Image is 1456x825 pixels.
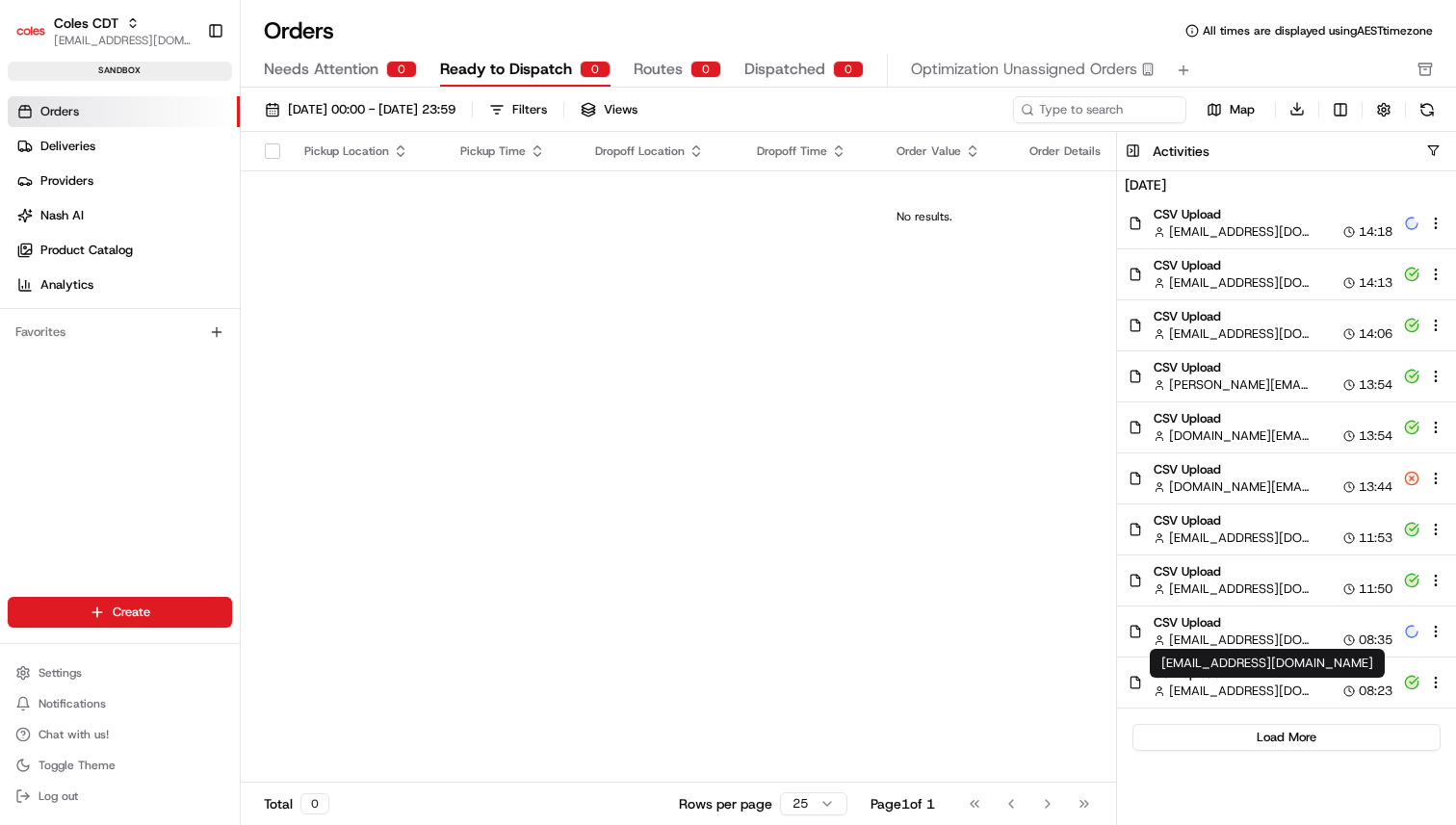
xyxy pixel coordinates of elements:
[40,276,93,294] span: Analytics
[1169,274,1310,292] span: [EMAIL_ADDRESS][DOMAIN_NAME]
[757,143,866,159] div: Dropoff Time
[1203,23,1433,39] span: All times are displayed using AEST timezone
[8,200,240,231] a: Nash AI
[256,96,464,123] button: [DATE] 00:00 - [DATE] 23:59
[8,752,232,779] button: Toggle Theme
[54,33,192,48] button: [EMAIL_ADDRESS][DOMAIN_NAME]
[1359,376,1392,394] span: 13:54
[1194,98,1267,121] button: Map
[170,298,210,314] span: [DATE]
[1154,257,1392,274] span: CSV Upload
[327,190,351,213] button: Start new chat
[1359,478,1392,496] span: 13:44
[163,380,178,396] div: 💻
[87,184,316,203] div: Start new chat
[136,425,233,440] a: Powered byPylon
[1359,580,1392,598] span: 11:50
[1154,529,1310,547] button: [EMAIL_ADDRESS][DOMAIN_NAME]
[1154,614,1392,632] span: CSV Upload
[1154,427,1310,445] button: [DOMAIN_NAME][EMAIL_ADDRESS][DOMAIN_NAME]
[1154,632,1310,649] button: [EMAIL_ADDRESS][DOMAIN_NAME]
[1169,529,1310,547] span: [EMAIL_ADDRESS][DOMAIN_NAME]
[8,270,240,300] a: Analytics
[8,659,232,686] button: Settings
[1154,376,1310,394] button: [PERSON_NAME][EMAIL_ADDRESS][PERSON_NAME][DOMAIN_NAME]
[1359,632,1392,649] span: 08:35
[634,58,683,81] span: Routes
[40,103,79,120] span: Orders
[1169,376,1310,394] span: [PERSON_NAME][EMAIL_ADDRESS][PERSON_NAME][DOMAIN_NAME]
[744,58,825,81] span: Dispatched
[155,371,317,405] a: 💻API Documentation
[1154,563,1392,580] span: CSV Upload
[39,665,82,681] span: Settings
[39,378,147,398] span: Knowledge Base
[40,207,84,224] span: Nash AI
[679,794,772,813] p: Rows per page
[8,721,232,748] button: Chat with us!
[288,101,455,118] span: [DATE] 00:00 - [DATE] 23:59
[54,13,118,33] button: Coles CDT
[182,378,309,398] span: API Documentation
[60,298,156,314] span: [PERSON_NAME]
[300,793,329,814] div: 0
[264,793,329,814] div: Total
[871,794,935,813] div: Page 1 of 1
[1154,308,1392,325] span: CSV Upload
[160,298,167,314] span: •
[113,604,150,621] span: Create
[1154,223,1310,241] button: [EMAIL_ADDRESS][DOMAIN_NAME]
[1359,274,1392,292] span: 14:13
[15,15,46,46] img: Coles CDT
[1359,427,1392,445] span: 13:54
[87,203,265,219] div: We're available if you need us!
[8,166,240,196] a: Providers
[1169,478,1310,496] span: [DOMAIN_NAME][EMAIL_ADDRESS][DOMAIN_NAME]
[1150,649,1385,678] div: [EMAIL_ADDRESS][DOMAIN_NAME]
[8,317,232,348] div: Favorites
[40,242,133,259] span: Product Catalog
[1359,325,1392,343] span: 14:06
[1169,223,1310,241] span: [EMAIL_ADDRESS][DOMAIN_NAME]
[1169,580,1310,598] span: [EMAIL_ADDRESS][DOMAIN_NAME]
[19,184,54,219] img: 1736555255976-a54dd68f-1ca7-489b-9aae-adbdc363a1c4
[1154,461,1392,478] span: CSV Upload
[1153,142,1209,161] h3: Activities
[512,101,547,118] div: Filters
[8,597,232,628] button: Create
[8,783,232,810] button: Log out
[1154,206,1392,223] span: CSV Upload
[911,58,1137,81] span: Optimization Unassigned Orders
[1169,632,1310,649] span: [EMAIL_ADDRESS][DOMAIN_NAME]
[1013,96,1186,123] input: Type to search
[39,696,106,711] span: Notifications
[39,727,109,742] span: Chat with us!
[19,19,58,58] img: Nash
[1359,223,1392,241] span: 14:18
[12,371,155,405] a: 📗Knowledge Base
[460,143,563,159] div: Pickup Time
[1117,171,1456,198] h4: [DATE]
[1359,683,1392,700] span: 08:23
[8,8,199,54] button: Coles CDTColes CDT[EMAIL_ADDRESS][DOMAIN_NAME]
[1132,724,1441,751] button: Load More
[50,124,318,144] input: Clear
[264,58,378,81] span: Needs Attention
[1029,143,1117,159] div: Order Details
[1169,683,1310,700] span: [EMAIL_ADDRESS][DOMAIN_NAME]
[595,143,726,159] div: Dropoff Location
[1154,325,1310,343] button: [EMAIL_ADDRESS][DOMAIN_NAME]
[572,96,646,123] button: Views
[39,788,78,804] span: Log out
[1154,410,1392,427] span: CSV Upload
[39,758,116,773] span: Toggle Theme
[19,250,129,266] div: Past conversations
[1154,512,1392,529] span: CSV Upload
[1154,359,1392,376] span: CSV Upload
[1359,529,1392,547] span: 11:53
[833,61,864,78] div: 0
[192,425,233,440] span: Pylon
[19,280,50,311] img: Abhishek Arora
